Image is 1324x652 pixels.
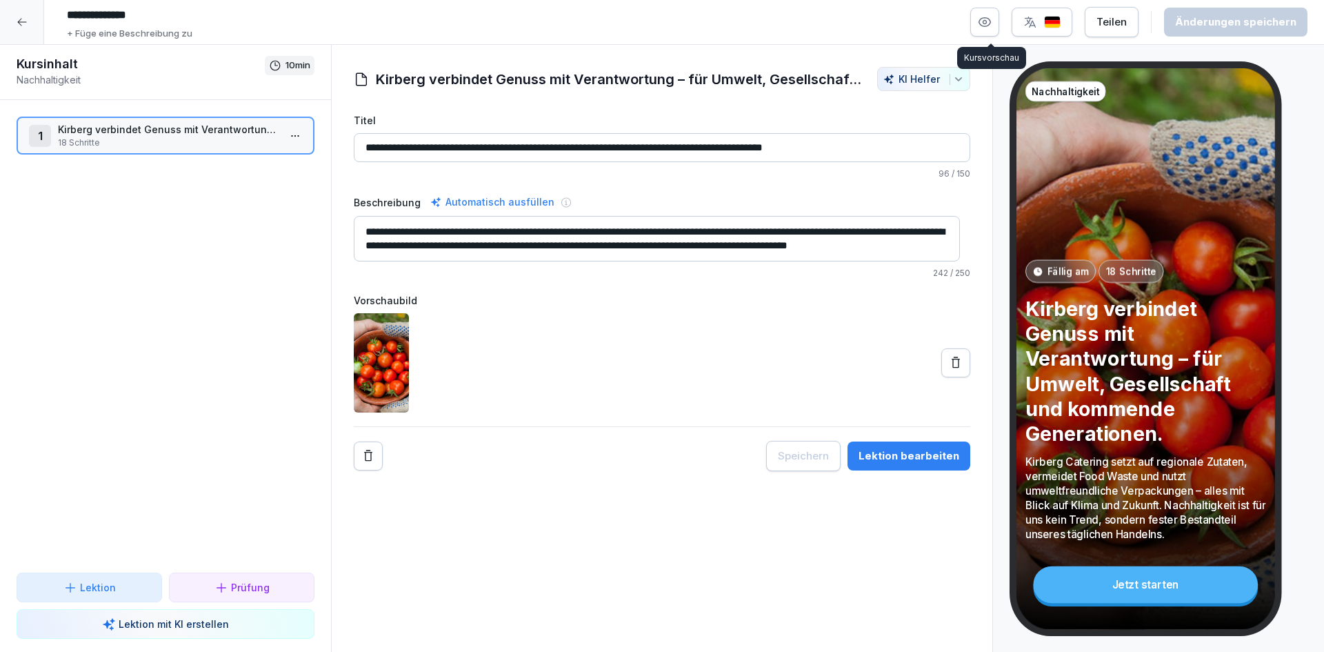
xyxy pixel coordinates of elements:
[17,56,265,72] h1: Kursinhalt
[883,73,964,85] div: KI Helfer
[1175,14,1296,30] div: Änderungen speichern
[354,313,409,413] img: obmmwgjzvzgtpp9xwx49teut.png
[1044,16,1061,29] img: de.svg
[778,448,829,464] div: Speichern
[1105,264,1156,278] p: 18 Schritte
[1032,84,1100,98] p: Nachhaltigkeit
[169,573,314,602] button: Prüfung
[859,448,959,464] div: Lektion bearbeiten
[58,137,279,149] p: 18 Schritte
[29,125,51,147] div: 1
[766,441,841,471] button: Speichern
[354,267,970,279] p: / 250
[80,580,116,595] p: Lektion
[17,117,314,155] div: 1Kirberg verbindet Genuss mit Verantwortung – für Umwelt, Gesellschaft und kommende Generationen....
[119,617,229,631] p: Lektion mit KI erstellen
[354,293,970,308] label: Vorschaubild
[67,27,192,41] p: + Füge eine Beschreibung zu
[1025,454,1266,541] p: Kirberg Catering setzt auf regionale Zutaten, vermeidet Food Waste und nutzt umweltfreundliche Ve...
[1164,8,1307,37] button: Änderungen speichern
[1096,14,1127,30] div: Teilen
[428,194,557,210] div: Automatisch ausfüllen
[354,113,970,128] label: Titel
[231,580,270,595] p: Prüfung
[1085,7,1139,37] button: Teilen
[17,573,162,602] button: Lektion
[847,442,970,471] button: Lektion bearbeiten
[933,268,948,278] span: 242
[285,59,310,72] p: 10 min
[1047,264,1088,278] p: Fällig am
[17,609,314,639] button: Lektion mit KI erstellen
[354,168,970,180] p: / 150
[17,72,265,87] p: Nachhaltigkeit
[1033,566,1258,603] div: Jetzt starten
[957,47,1026,69] div: Kursvorschau
[354,195,421,210] label: Beschreibung
[939,168,950,179] span: 96
[354,442,383,471] button: Remove
[58,122,279,137] p: Kirberg verbindet Genuss mit Verantwortung – für Umwelt, Gesellschaft und kommende Generationen.
[877,67,970,91] button: KI Helfer
[376,69,863,90] h1: Kirberg verbindet Genuss mit Verantwortung – für Umwelt, Gesellschaft und kommende Generationen.
[1025,296,1266,446] p: Kirberg verbindet Genuss mit Verantwortung – für Umwelt, Gesellschaft und kommende Generationen.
